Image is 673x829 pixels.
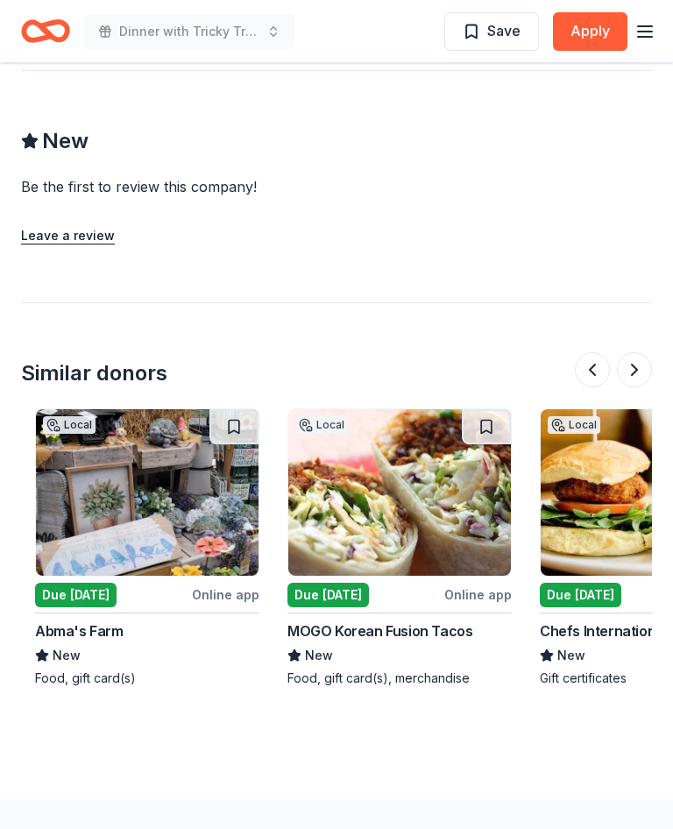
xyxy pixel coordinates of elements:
div: Similar donors [21,359,167,387]
a: Image for Abma's FarmLocalDue [DATE]Online appAbma's FarmNewFood, gift card(s) [35,408,259,687]
img: Image for MOGO Korean Fusion Tacos [288,409,511,576]
div: Local [43,416,96,434]
button: Leave a review [21,225,115,246]
div: Due [DATE] [540,583,621,607]
div: Due [DATE] [35,583,117,607]
div: Local [295,416,348,434]
span: New [53,645,81,666]
div: Due [DATE] [287,583,369,607]
a: Image for MOGO Korean Fusion TacosLocalDue [DATE]Online appMOGO Korean Fusion TacosNewFood, gift ... [287,408,512,687]
button: Dinner with Tricky Tray and Live Entertainment . Featuring cuisine from local restaurants. [84,14,294,49]
div: Food, gift card(s), merchandise [287,670,512,687]
span: Dinner with Tricky Tray and Live Entertainment . Featuring cuisine from local restaurants. [119,21,259,42]
div: Be the first to review this company! [21,176,470,197]
span: New [42,127,89,155]
div: Food, gift card(s) [35,670,259,687]
div: Chefs International [540,620,667,641]
div: Online app [192,584,259,606]
div: MOGO Korean Fusion Tacos [287,620,472,641]
a: Home [21,11,70,52]
button: Apply [553,12,627,51]
div: Abma's Farm [35,620,124,641]
img: Image for Abma's Farm [36,409,259,576]
span: New [305,645,333,666]
span: New [557,645,585,666]
span: Save [487,19,521,42]
div: Local [548,416,600,434]
div: Online app [444,584,512,606]
button: Save [444,12,539,51]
